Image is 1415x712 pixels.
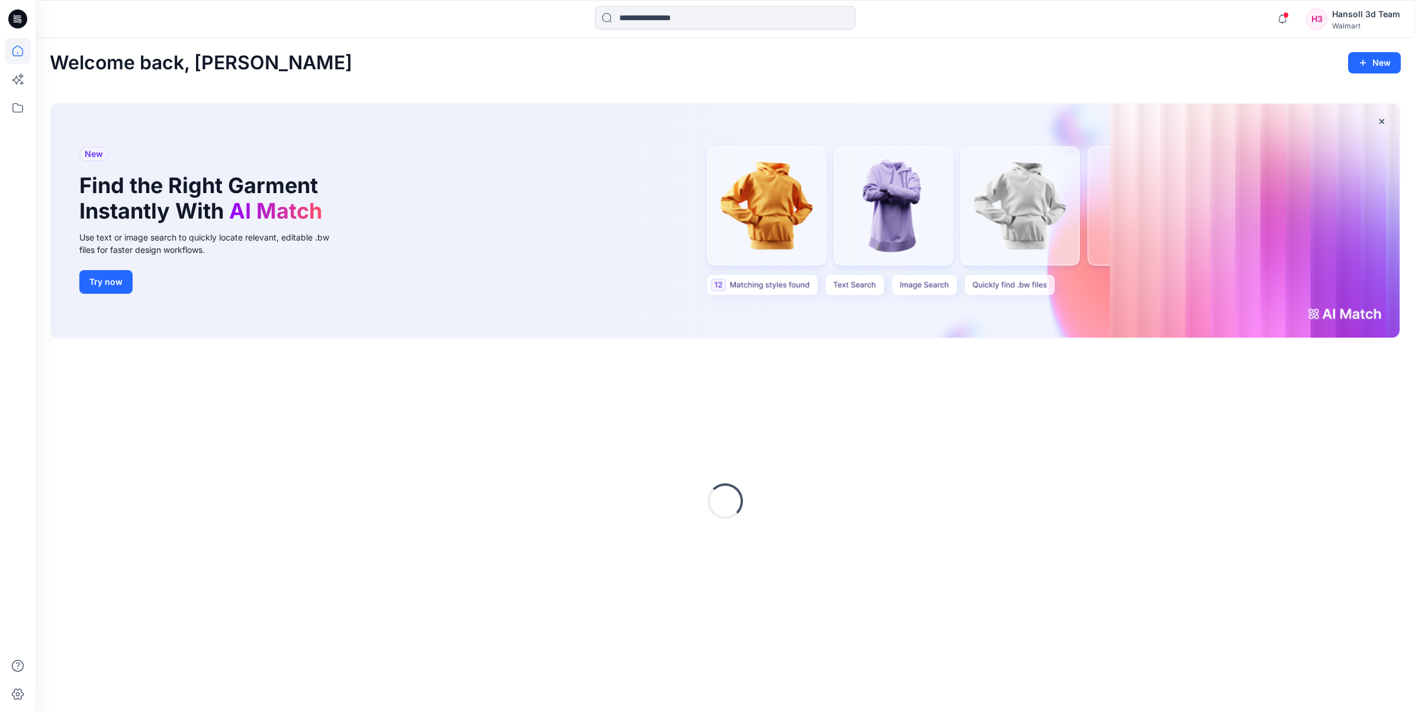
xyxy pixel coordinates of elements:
[79,173,328,224] h1: Find the Right Garment Instantly With
[1348,52,1401,73] button: New
[79,231,346,256] div: Use text or image search to quickly locate relevant, editable .bw files for faster design workflows.
[50,52,352,74] h2: Welcome back, [PERSON_NAME]
[1332,21,1400,30] div: Walmart
[1306,8,1327,30] div: H3
[229,198,322,224] span: AI Match
[79,270,133,294] button: Try now
[1332,7,1400,21] div: Hansoll 3d Team
[85,147,103,161] span: New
